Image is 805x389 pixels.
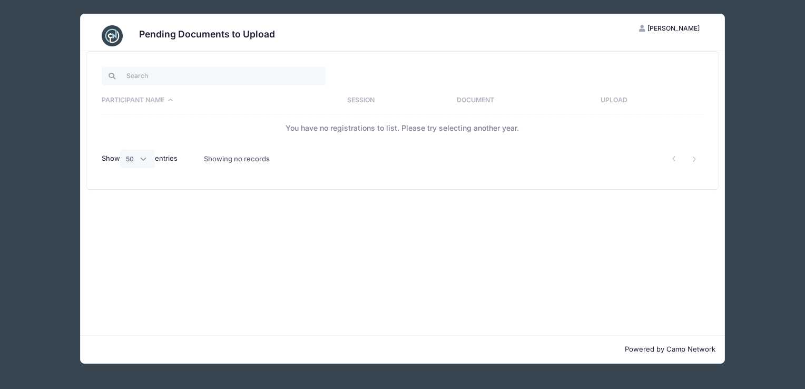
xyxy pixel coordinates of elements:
span: [PERSON_NAME] [647,24,700,32]
button: [PERSON_NAME] [630,20,709,37]
th: Upload: activate to sort column ascending [595,87,703,114]
th: Session: activate to sort column ascending [342,87,451,114]
div: Showing no records [204,147,270,171]
h3: Pending Documents to Upload [139,28,275,40]
td: You have no registrations to list. Please try selecting another year. [102,114,703,142]
input: Search [102,67,326,85]
select: Showentries [120,150,155,168]
img: CampNetwork [102,25,123,46]
p: Powered by Camp Network [90,344,716,355]
label: Show entries [102,150,178,168]
th: Document: activate to sort column ascending [452,87,595,114]
th: Participant Name: activate to sort column descending [102,87,342,114]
